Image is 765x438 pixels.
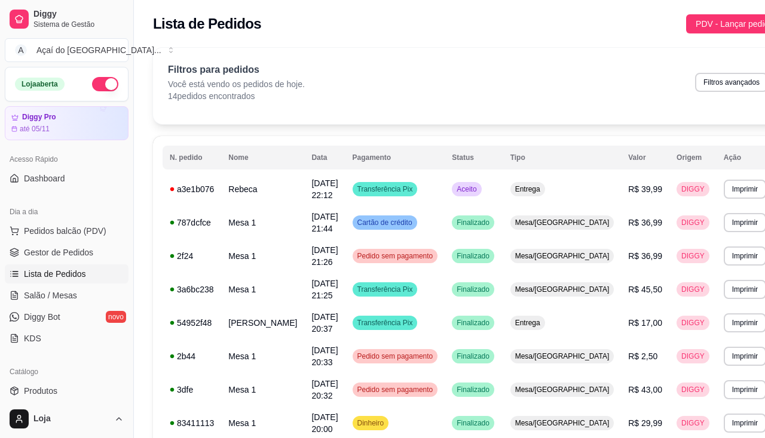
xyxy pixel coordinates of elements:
span: R$ 43,00 [628,385,662,394]
td: [PERSON_NAME] [221,306,304,340]
span: [DATE] 21:25 [311,279,338,300]
span: Produtos [24,385,57,397]
span: R$ 29,99 [628,418,662,428]
td: Mesa 1 [221,373,304,406]
span: R$ 45,50 [628,285,662,294]
td: Mesa 1 [221,239,304,273]
td: Rebeca [221,172,304,206]
a: Lista de Pedidos [5,264,128,283]
th: Data [304,146,345,169]
th: Tipo [503,146,622,169]
span: R$ 2,50 [628,351,657,361]
span: DIGGY [679,351,707,361]
span: R$ 36,99 [628,218,662,227]
span: Entrega [513,184,543,194]
span: Lista de Pedidos [24,268,86,280]
div: Acesso Rápido [5,150,128,169]
span: Finalizado [454,418,492,428]
span: Finalizado [454,385,492,394]
span: R$ 39,99 [628,184,662,194]
span: Mesa/[GEOGRAPHIC_DATA] [513,285,612,294]
p: 14 pedidos encontrados [168,90,305,102]
span: DIGGY [679,184,707,194]
span: Mesa/[GEOGRAPHIC_DATA] [513,218,612,227]
span: Pedido sem pagamento [355,351,436,361]
button: Alterar Status [92,77,118,91]
p: Filtros para pedidos [168,63,305,77]
th: Pagamento [345,146,445,169]
span: [DATE] 20:00 [311,412,338,434]
div: 787dcfce [170,217,214,229]
div: Loja aberta [15,78,65,91]
th: Valor [621,146,669,169]
div: Dia a dia [5,202,128,221]
span: Salão / Mesas [24,289,77,301]
span: Mesa/[GEOGRAPHIC_DATA] [513,251,612,261]
span: Transferência Pix [355,285,415,294]
a: Produtos [5,381,128,400]
span: KDS [24,332,41,344]
td: Mesa 1 [221,273,304,306]
span: Pedidos balcão (PDV) [24,225,106,237]
span: [DATE] 20:32 [311,379,338,400]
span: Gestor de Pedidos [24,246,93,258]
a: Diggy Proaté 05/11 [5,106,128,140]
span: Aceito [454,184,479,194]
span: [DATE] 21:26 [311,245,338,267]
th: Status [445,146,503,169]
span: Dinheiro [355,418,387,428]
article: até 05/11 [20,124,50,134]
span: DIGGY [679,251,707,261]
span: DIGGY [679,285,707,294]
div: 3a6bc238 [170,283,214,295]
span: Mesa/[GEOGRAPHIC_DATA] [513,351,612,361]
span: R$ 36,99 [628,251,662,261]
th: Origem [669,146,717,169]
p: Você está vendo os pedidos de hoje. [168,78,305,90]
span: Finalizado [454,318,492,328]
button: Pedidos balcão (PDV) [5,221,128,240]
span: Pedido sem pagamento [355,385,436,394]
span: [DATE] 20:37 [311,312,338,334]
span: Finalizado [454,251,492,261]
span: DIGGY [679,218,707,227]
div: a3e1b076 [170,183,214,195]
span: DIGGY [679,385,707,394]
td: Mesa 1 [221,340,304,373]
span: Finalizado [454,285,492,294]
span: Finalizado [454,218,492,227]
div: 2f24 [170,250,214,262]
span: Transferência Pix [355,184,415,194]
div: 83411113 [170,417,214,429]
th: N. pedido [163,146,221,169]
div: 2b44 [170,350,214,362]
th: Nome [221,146,304,169]
div: 3dfe [170,384,214,396]
span: Cartão de crédito [355,218,415,227]
a: KDS [5,329,128,348]
a: Salão / Mesas [5,286,128,305]
a: Diggy Botnovo [5,307,128,326]
a: Gestor de Pedidos [5,243,128,262]
button: Loja [5,405,128,433]
a: DiggySistema de Gestão [5,5,128,33]
span: Transferência Pix [355,318,415,328]
div: Açaí do [GEOGRAPHIC_DATA] ... [36,44,161,56]
span: Dashboard [24,172,65,184]
div: Catálogo [5,362,128,381]
span: Sistema de Gestão [33,20,124,29]
span: Diggy Bot [24,311,60,323]
span: R$ 17,00 [628,318,662,328]
span: [DATE] 21:44 [311,212,338,233]
span: [DATE] 20:33 [311,346,338,367]
span: [DATE] 22:12 [311,178,338,200]
div: 54952f48 [170,317,214,329]
span: Mesa/[GEOGRAPHIC_DATA] [513,385,612,394]
span: A [15,44,27,56]
h2: Lista de Pedidos [153,14,261,33]
button: Select a team [5,38,128,62]
span: Diggy [33,9,124,20]
span: Finalizado [454,351,492,361]
td: Mesa 1 [221,206,304,239]
span: Mesa/[GEOGRAPHIC_DATA] [513,418,612,428]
